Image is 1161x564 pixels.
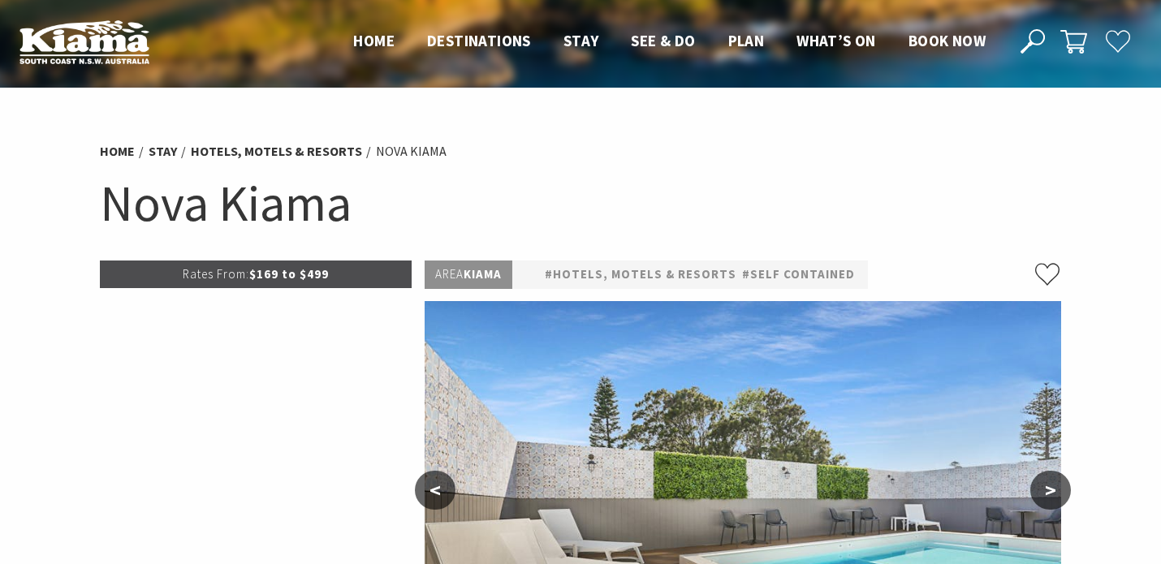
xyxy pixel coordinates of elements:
[563,31,599,50] span: Stay
[425,260,512,289] p: Kiama
[100,170,1061,236] h1: Nova Kiama
[1030,471,1071,510] button: >
[545,265,736,285] a: #Hotels, Motels & Resorts
[435,266,464,282] span: Area
[796,31,876,50] span: What’s On
[427,31,531,50] span: Destinations
[337,28,1002,55] nav: Main Menu
[728,31,765,50] span: Plan
[149,143,177,160] a: Stay
[353,31,395,50] span: Home
[100,260,412,288] p: $169 to $499
[19,19,149,64] img: Kiama Logo
[376,141,447,162] li: Nova Kiama
[183,266,249,282] span: Rates From:
[909,31,986,50] span: Book now
[415,471,455,510] button: <
[191,143,362,160] a: Hotels, Motels & Resorts
[631,31,695,50] span: See & Do
[742,265,855,285] a: #Self Contained
[100,143,135,160] a: Home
